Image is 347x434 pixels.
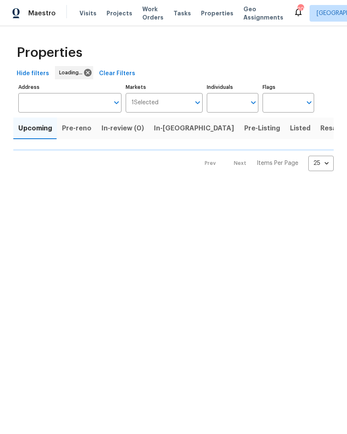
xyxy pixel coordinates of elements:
[107,9,132,17] span: Projects
[248,97,259,108] button: Open
[13,66,52,81] button: Hide filters
[17,69,49,79] span: Hide filters
[290,123,310,134] span: Listed
[111,97,122,108] button: Open
[173,10,191,16] span: Tasks
[62,123,92,134] span: Pre-reno
[154,123,234,134] span: In-[GEOGRAPHIC_DATA]
[131,99,159,106] span: 1 Selected
[243,5,283,22] span: Geo Assignments
[18,85,121,90] label: Address
[263,85,314,90] label: Flags
[303,97,315,108] button: Open
[99,69,135,79] span: Clear Filters
[59,69,86,77] span: Loading...
[17,49,82,57] span: Properties
[142,5,164,22] span: Work Orders
[244,123,280,134] span: Pre-Listing
[297,5,303,13] div: 20
[201,9,233,17] span: Properties
[55,66,93,79] div: Loading...
[18,123,52,134] span: Upcoming
[308,152,334,174] div: 25
[192,97,203,108] button: Open
[28,9,56,17] span: Maestro
[79,9,97,17] span: Visits
[257,159,298,167] p: Items Per Page
[96,66,139,81] button: Clear Filters
[207,85,258,90] label: Individuals
[320,123,342,134] span: Resale
[197,156,334,171] nav: Pagination Navigation
[126,85,203,90] label: Markets
[102,123,144,134] span: In-review (0)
